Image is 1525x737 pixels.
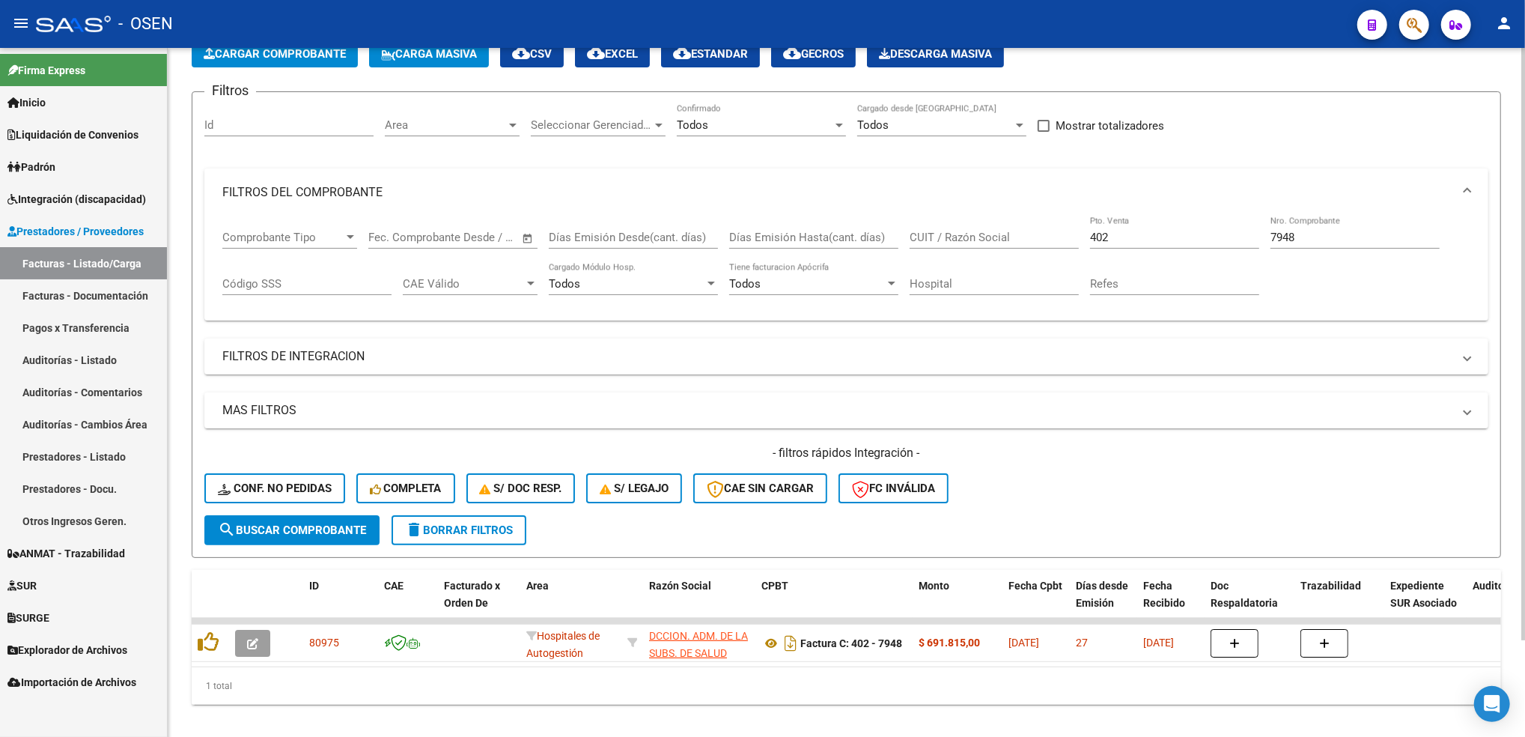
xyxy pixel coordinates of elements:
span: Buscar Comprobante [218,524,366,537]
mat-icon: person [1495,14,1513,32]
span: Importación de Archivos [7,674,136,691]
span: Doc Respaldatoria [1211,580,1278,609]
mat-panel-title: FILTROS DE INTEGRACION [222,348,1452,365]
datatable-header-cell: Monto [913,570,1002,636]
span: S/ legajo [600,482,669,495]
span: Comprobante Tipo [222,231,344,244]
mat-icon: search [218,521,236,539]
datatable-header-cell: Area [520,570,621,636]
button: CSV [500,40,564,67]
span: Auditoria [1473,580,1517,592]
button: EXCEL [575,40,650,67]
button: Buscar Comprobante [204,515,380,545]
span: CSV [512,47,552,61]
span: Inicio [7,94,46,111]
strong: $ 691.815,00 [919,637,980,649]
div: Open Intercom Messenger [1474,686,1510,722]
span: Razón Social [649,580,711,592]
datatable-header-cell: Días desde Emisión [1070,570,1137,636]
span: EXCEL [587,47,638,61]
button: CAE SIN CARGAR [693,473,827,503]
mat-expansion-panel-header: FILTROS DE INTEGRACION [204,339,1488,374]
span: Fecha Recibido [1143,580,1185,609]
button: Cargar Comprobante [192,40,358,67]
span: Estandar [673,47,748,61]
span: S/ Doc Resp. [480,482,562,495]
span: Cargar Comprobante [204,47,346,61]
button: Open calendar [520,230,537,247]
mat-panel-title: MAS FILTROS [222,402,1452,419]
button: Gecros [771,40,856,67]
span: Integración (discapacidad) [7,191,146,207]
datatable-header-cell: Expediente SUR Asociado [1384,570,1467,636]
span: Todos [677,118,708,132]
datatable-header-cell: ID [303,570,378,636]
span: [DATE] [1143,637,1174,649]
span: Todos [729,277,761,291]
span: Borrar Filtros [405,524,513,537]
span: Explorador de Archivos [7,642,127,658]
span: CAE [384,580,404,592]
span: Trazabilidad [1300,580,1361,592]
span: Prestadores / Proveedores [7,223,144,240]
mat-icon: delete [405,521,423,539]
span: Conf. no pedidas [218,482,332,495]
div: 30707519378 [649,628,749,659]
div: FILTROS DEL COMPROBANTE [204,216,1488,321]
span: ANMAT - Trazabilidad [7,545,125,562]
span: FC Inválida [852,482,935,495]
button: Borrar Filtros [392,515,526,545]
span: CAE Válido [403,277,524,291]
span: CAE SIN CARGAR [707,482,814,495]
span: Hospitales de Autogestión [526,630,600,659]
datatable-header-cell: CPBT [755,570,913,636]
span: DCCION. ADM. DE LA SUBS. DE SALUD PCIA. DE NEUQUEN [649,630,748,676]
span: 27 [1076,637,1088,649]
datatable-header-cell: Trazabilidad [1294,570,1384,636]
mat-expansion-panel-header: MAS FILTROS [204,392,1488,428]
button: Estandar [661,40,760,67]
span: Todos [857,118,889,132]
span: Carga Masiva [381,47,477,61]
datatable-header-cell: Razón Social [643,570,755,636]
button: Conf. no pedidas [204,473,345,503]
datatable-header-cell: Doc Respaldatoria [1205,570,1294,636]
span: Expediente SUR Asociado [1390,580,1457,609]
span: Todos [549,277,580,291]
button: Carga Masiva [369,40,489,67]
span: CPBT [761,580,788,592]
datatable-header-cell: Fecha Cpbt [1002,570,1070,636]
span: Area [526,580,549,592]
mat-panel-title: FILTROS DEL COMPROBANTE [222,184,1452,201]
mat-icon: cloud_download [512,44,530,62]
span: Liquidación de Convenios [7,127,139,143]
input: Fecha fin [442,231,515,244]
span: Mostrar totalizadores [1056,117,1164,135]
span: [DATE] [1008,637,1039,649]
span: Monto [919,580,949,592]
span: Area [385,118,506,132]
input: Fecha inicio [368,231,429,244]
mat-icon: cloud_download [587,44,605,62]
i: Descargar documento [781,631,800,655]
button: S/ Doc Resp. [466,473,576,503]
button: S/ legajo [586,473,682,503]
span: Facturado x Orden De [444,580,500,609]
strong: Factura C: 402 - 7948 [800,637,902,649]
h4: - filtros rápidos Integración - [204,445,1488,461]
span: Descarga Masiva [879,47,992,61]
span: 80975 [309,637,339,649]
span: Fecha Cpbt [1008,580,1062,592]
span: Días desde Emisión [1076,580,1128,609]
datatable-header-cell: Facturado x Orden De [438,570,520,636]
button: FC Inválida [838,473,949,503]
span: Firma Express [7,62,85,79]
span: Seleccionar Gerenciador [531,118,652,132]
span: Gecros [783,47,844,61]
mat-expansion-panel-header: FILTROS DEL COMPROBANTE [204,169,1488,216]
span: Completa [370,482,442,495]
div: 1 total [192,667,1501,705]
mat-icon: cloud_download [673,44,691,62]
datatable-header-cell: CAE [378,570,438,636]
span: Padrón [7,159,55,175]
